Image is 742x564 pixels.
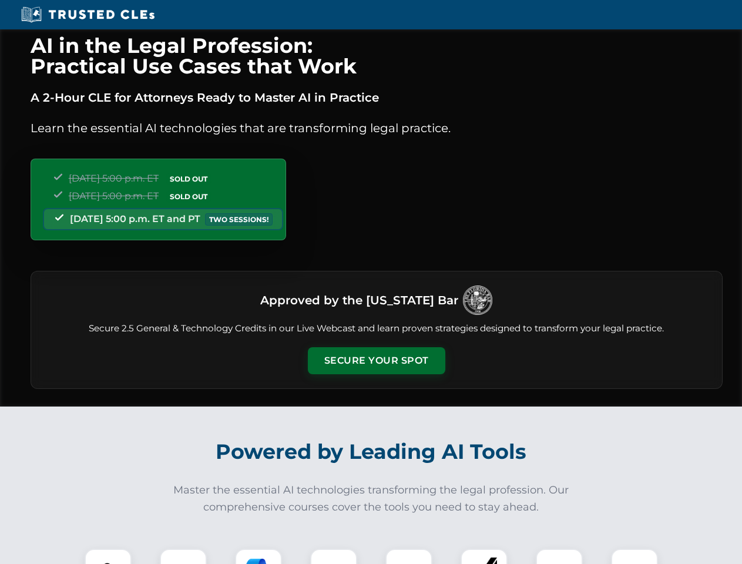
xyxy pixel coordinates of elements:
span: SOLD OUT [166,173,211,185]
span: [DATE] 5:00 p.m. ET [69,190,159,202]
h1: AI in the Legal Profession: Practical Use Cases that Work [31,35,723,76]
span: SOLD OUT [166,190,211,203]
img: Logo [463,286,492,315]
h2: Powered by Leading AI Tools [46,431,697,472]
button: Secure Your Spot [308,347,445,374]
p: Secure 2.5 General & Technology Credits in our Live Webcast and learn proven strategies designed ... [45,322,708,335]
img: Trusted CLEs [18,6,158,23]
p: Master the essential AI technologies transforming the legal profession. Our comprehensive courses... [166,482,577,516]
p: Learn the essential AI technologies that are transforming legal practice. [31,119,723,137]
h3: Approved by the [US_STATE] Bar [260,290,458,311]
p: A 2-Hour CLE for Attorneys Ready to Master AI in Practice [31,88,723,107]
span: [DATE] 5:00 p.m. ET [69,173,159,184]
